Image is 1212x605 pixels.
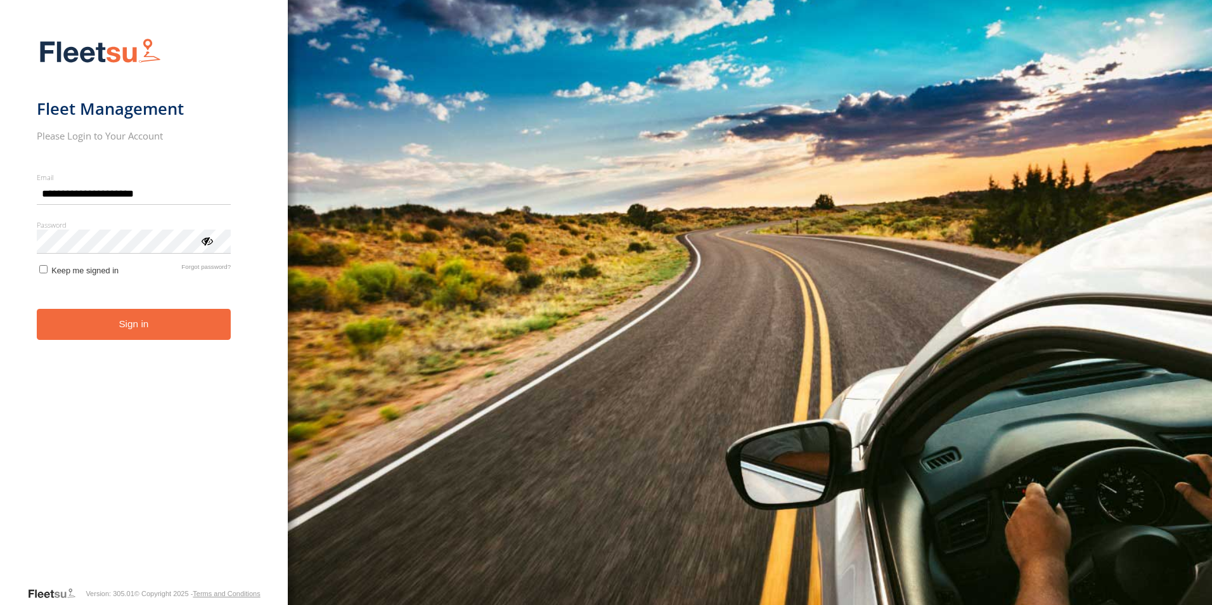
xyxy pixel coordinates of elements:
[193,590,260,597] a: Terms and Conditions
[27,587,86,600] a: Visit our Website
[37,220,231,230] label: Password
[39,265,48,273] input: Keep me signed in
[37,36,164,68] img: Fleetsu
[37,172,231,182] label: Email
[37,129,231,142] h2: Please Login to Your Account
[37,309,231,340] button: Sign in
[37,30,252,586] form: main
[200,234,213,247] div: ViewPassword
[51,266,119,275] span: Keep me signed in
[134,590,261,597] div: © Copyright 2025 -
[86,590,134,597] div: Version: 305.01
[181,263,231,275] a: Forgot password?
[37,98,231,119] h1: Fleet Management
